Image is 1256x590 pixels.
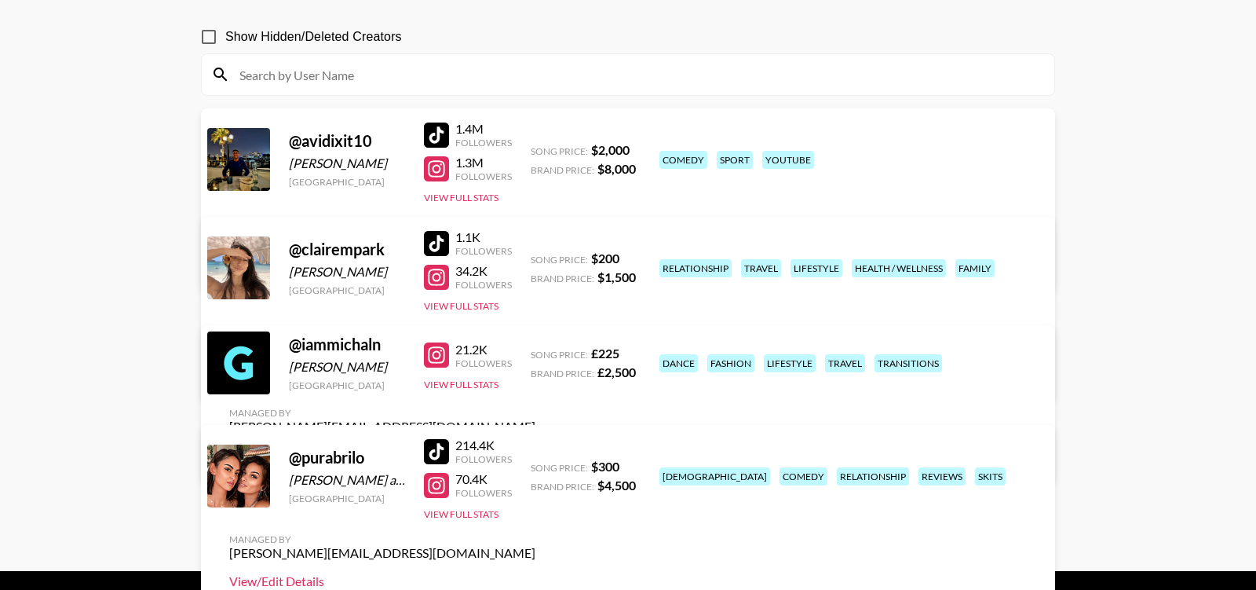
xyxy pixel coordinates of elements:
div: 1.1K [455,229,512,245]
strong: $ 300 [591,459,619,474]
div: transitions [874,354,942,372]
div: reviews [918,467,966,486]
div: comedy [780,467,827,486]
div: Followers [455,453,512,465]
div: [PERSON_NAME] [289,156,405,171]
div: 1.4M [455,121,512,137]
div: Followers [455,357,512,369]
span: Show Hidden/Deleted Creators [225,27,402,46]
div: [GEOGRAPHIC_DATA] [289,493,405,504]
div: youtube [762,151,814,169]
div: fashion [707,354,754,372]
div: @ avidixit10 [289,131,405,151]
div: [PERSON_NAME] [289,264,405,280]
div: Managed By [229,533,535,545]
div: 21.2K [455,342,512,357]
div: 1.3M [455,155,512,170]
div: [PERSON_NAME][EMAIL_ADDRESS][DOMAIN_NAME] [229,545,535,561]
div: [GEOGRAPHIC_DATA] [289,284,405,296]
span: Song Price: [531,349,588,361]
button: View Full Stats [424,192,498,203]
div: [GEOGRAPHIC_DATA] [289,176,405,188]
button: View Full Stats [424,379,498,390]
div: [PERSON_NAME] [289,359,405,375]
div: Followers [455,279,512,291]
div: health / wellness [852,259,946,277]
strong: £ 225 [591,346,619,361]
div: Followers [455,137,512,148]
div: travel [825,354,865,372]
div: 214.4K [455,438,512,453]
a: View/Edit Details [229,574,535,589]
button: View Full Stats [424,300,498,312]
span: Brand Price: [531,164,594,176]
div: Followers [455,170,512,182]
div: @ iammichaln [289,335,405,354]
div: [PERSON_NAME][EMAIL_ADDRESS][DOMAIN_NAME] [229,419,535,434]
div: skits [975,467,1006,486]
div: @ purabrilo [289,448,405,467]
div: family [955,259,995,277]
strong: $ 4,500 [597,478,636,493]
div: @ clairempark [289,240,405,259]
div: Managed By [229,407,535,419]
div: comedy [659,151,707,169]
div: 34.2K [455,263,512,279]
span: Song Price: [531,254,588,266]
span: Song Price: [531,145,588,157]
button: View Full Stats [424,508,498,520]
span: Song Price: [531,462,588,474]
span: Brand Price: [531,481,594,493]
span: Brand Price: [531,368,594,379]
div: [DEMOGRAPHIC_DATA] [659,467,770,486]
div: lifestyle [790,259,842,277]
div: lifestyle [764,354,816,372]
div: travel [741,259,781,277]
span: Brand Price: [531,273,594,284]
div: [PERSON_NAME] and [PERSON_NAME] [289,472,405,488]
input: Search by User Name [230,62,1045,87]
div: relationship [659,259,732,277]
strong: $ 200 [591,251,619,266]
strong: $ 1,500 [597,269,636,284]
div: sport [717,151,753,169]
strong: $ 8,000 [597,161,636,176]
div: dance [659,354,698,372]
div: Followers [455,245,512,257]
strong: £ 2,500 [597,365,636,379]
div: [GEOGRAPHIC_DATA] [289,379,405,391]
strong: $ 2,000 [591,142,630,157]
div: relationship [837,467,909,486]
div: 70.4K [455,471,512,487]
div: Followers [455,487,512,499]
